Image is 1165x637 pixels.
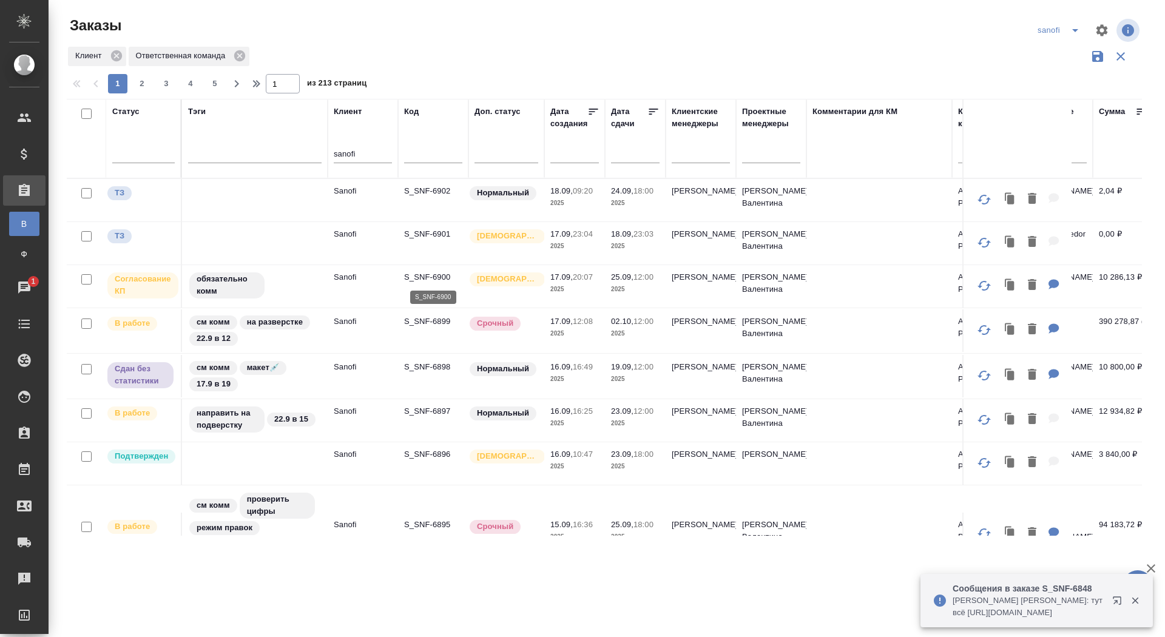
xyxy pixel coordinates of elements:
[1109,45,1132,68] button: Сбросить фильтры
[205,74,225,93] button: 5
[75,50,106,62] p: Клиент
[477,273,538,285] p: [DEMOGRAPHIC_DATA]
[958,448,1016,473] p: АО "Санофи Россия"
[1099,106,1125,118] div: Сумма
[666,179,736,221] td: [PERSON_NAME]
[970,448,999,477] button: Обновить
[573,317,593,326] p: 12:08
[307,76,366,93] span: из 213 страниц
[958,315,1016,340] p: АО "Санофи Россия"
[115,450,168,462] p: Подтвержден
[112,106,140,118] div: Статус
[1087,16,1116,45] span: Настроить таблицу
[611,197,660,209] p: 2025
[550,240,599,252] p: 2025
[106,448,175,465] div: Выставляет КМ после уточнения всех необходимых деталей и получения согласия клиента на запуск. С ...
[197,378,231,390] p: 17.9 в 19
[611,283,660,295] p: 2025
[958,185,1016,209] p: АО "Санофи Россия"
[15,248,33,260] span: Ф
[477,230,538,242] p: [DEMOGRAPHIC_DATA]
[970,185,999,214] button: Обновить
[970,315,999,345] button: Обновить
[106,228,175,244] div: Выставляет КМ при отправке заказа на расчет верстке (для тикета) или для уточнения сроков на прои...
[132,74,152,93] button: 2
[1022,230,1042,255] button: Удалить
[404,448,462,460] p: S_SNF-6896
[736,265,806,308] td: [PERSON_NAME] Валентина
[157,74,176,93] button: 3
[188,405,322,434] div: направить на подверстку, 22.9 в 15
[550,328,599,340] p: 2025
[611,531,660,543] p: 2025
[9,242,39,266] a: Ф
[1105,588,1134,618] button: Открыть в новой вкладке
[666,442,736,485] td: [PERSON_NAME]
[999,273,1022,298] button: Клонировать
[611,520,633,529] p: 25.09,
[334,519,392,531] p: Sanofi
[1093,309,1153,352] td: 390 278,87 ₽
[115,407,150,419] p: В работе
[404,106,419,118] div: Код
[1093,222,1153,265] td: 0,00 ₽
[136,50,230,62] p: Ответственная команда
[115,521,150,533] p: В работе
[633,317,653,326] p: 12:00
[999,363,1022,388] button: Клонировать
[468,185,538,201] div: Статус по умолчанию для стандартных заказов
[197,273,257,297] p: обязательно комм
[611,317,633,326] p: 02.10,
[477,407,529,419] p: Нормальный
[468,448,538,465] div: Выставляется автоматически для первых 3 заказов нового контактного лица. Особое внимание
[736,222,806,265] td: [PERSON_NAME] Валентина
[666,222,736,265] td: [PERSON_NAME]
[477,187,529,199] p: Нормальный
[115,187,124,199] p: ТЗ
[736,355,806,397] td: [PERSON_NAME] Валентина
[115,230,124,242] p: ТЗ
[404,315,462,328] p: S_SNF-6899
[468,315,538,332] div: Выставляется автоматически, если на указанный объем услуг необходимо больше времени в стандартном...
[970,519,999,548] button: Обновить
[958,228,1016,252] p: АО "Санофи Россия"
[1022,187,1042,212] button: Удалить
[736,513,806,555] td: [PERSON_NAME] Валентина
[106,405,175,422] div: Выставляет ПМ после принятия заказа от КМа
[633,520,653,529] p: 18:00
[1022,407,1042,432] button: Удалить
[1093,355,1153,397] td: 10 800,00 ₽
[188,491,322,577] div: см комм, проверить цифры, режим правок, жду еще 1 файл с разверстки
[999,521,1022,546] button: Клонировать
[106,519,175,535] div: Выставляет ПМ после принятия заказа от КМа
[188,314,322,347] div: см комм, на разверстке, 22.9 в 12
[573,362,593,371] p: 16:49
[404,228,462,240] p: S_SNF-6901
[550,272,573,281] p: 17.09,
[550,460,599,473] p: 2025
[106,361,175,389] div: Выставляет ПМ, когда заказ сдан КМу, но начисления еще не проведены
[550,229,573,238] p: 17.09,
[477,363,529,375] p: Нормальный
[1123,570,1153,601] button: 🙏
[958,106,1016,130] div: Контрагент клиента
[404,361,462,373] p: S_SNF-6898
[468,271,538,288] div: Выставляется автоматически для первых 3 заказов нового контактного лица. Особое внимание
[736,179,806,221] td: [PERSON_NAME] Валентина
[633,229,653,238] p: 23:03
[247,316,303,328] p: на разверстке
[666,309,736,352] td: [PERSON_NAME]
[15,218,33,230] span: В
[274,413,308,425] p: 22.9 в 15
[573,229,593,238] p: 23:04
[550,520,573,529] p: 15.09,
[999,187,1022,212] button: Клонировать
[611,106,647,130] div: Дата сдачи
[550,362,573,371] p: 16.09,
[404,185,462,197] p: S_SNF-6902
[633,272,653,281] p: 12:00
[334,315,392,328] p: Sanofi
[474,106,521,118] div: Доп. статус
[1093,265,1153,308] td: 10 286,13 ₽
[550,531,599,543] p: 2025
